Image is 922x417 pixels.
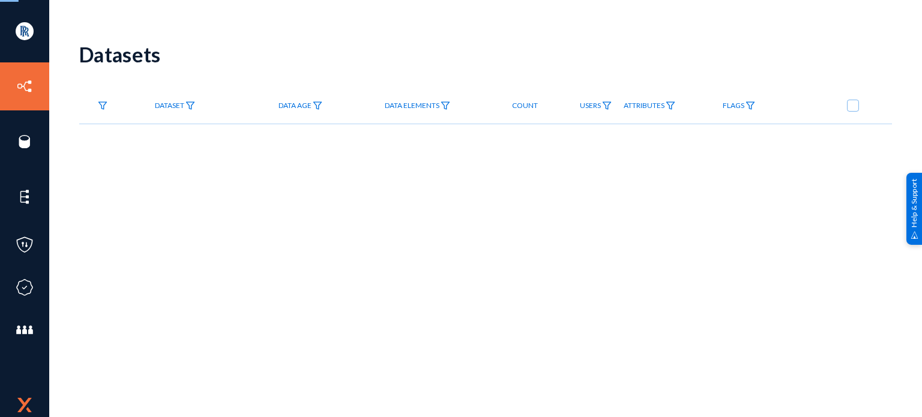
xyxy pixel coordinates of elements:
div: Help & Support [906,172,922,244]
a: Dataset [149,95,201,116]
img: icon-members.svg [16,321,34,339]
img: icon-filter.svg [666,101,675,110]
img: icon-filter.svg [746,101,755,110]
span: Count [512,101,538,110]
img: icon-elements.svg [16,188,34,206]
span: Users [580,101,601,110]
span: Attributes [624,101,664,110]
img: ACg8ocIYTKoRdXkEwFzTB5MD8V-_dbWh6aohPNDc60sa0202AD9Ucmo=s96-c [16,22,34,40]
a: Users [574,95,618,116]
span: Flags [723,101,744,110]
img: icon-inventory.svg [16,77,34,95]
img: icon-filter.svg [602,101,612,110]
img: icon-filter.svg [313,101,322,110]
a: Data Elements [379,95,456,116]
span: Data Age [279,101,312,110]
span: Data Elements [385,101,439,110]
img: help_support.svg [911,231,918,239]
img: icon-filter.svg [98,101,107,110]
div: Datasets [79,42,161,67]
a: Flags [717,95,761,116]
img: icon-policies.svg [16,236,34,254]
img: icon-filter.svg [441,101,450,110]
img: icon-sources.svg [16,133,34,151]
span: Dataset [155,101,184,110]
img: icon-compliance.svg [16,278,34,296]
a: Attributes [618,95,681,116]
a: Data Age [273,95,328,116]
img: icon-filter.svg [185,101,195,110]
